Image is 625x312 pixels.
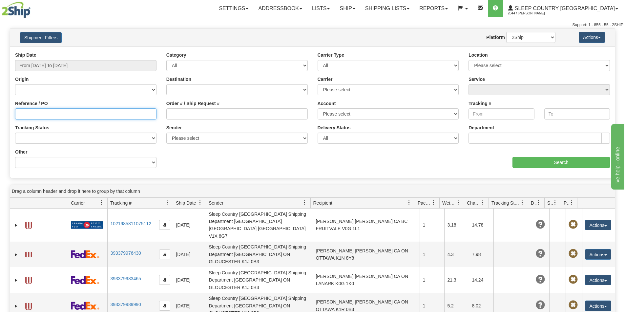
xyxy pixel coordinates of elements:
[531,200,536,206] span: Delivery Status
[503,0,623,17] a: Sleep Country [GEOGRAPHIC_DATA] 2044 / [PERSON_NAME]
[569,220,578,229] span: Pickup Not Assigned
[544,108,610,119] input: To
[25,219,32,230] a: Label
[547,200,553,206] span: Shipment Issues
[469,100,491,107] label: Tracking #
[444,267,469,293] td: 21.3
[469,242,493,267] td: 7.98
[318,76,333,83] label: Carrier
[477,197,489,208] a: Charge filter column settings
[173,267,206,293] td: [DATE]
[313,267,420,293] td: [PERSON_NAME] [PERSON_NAME] CA ON LANARK K0G 1K0
[536,275,545,284] span: Unknown
[579,32,605,43] button: Actions
[517,197,528,208] a: Tracking Status filter column settings
[10,185,615,198] div: grid grouping header
[469,76,485,83] label: Service
[469,124,494,131] label: Department
[420,242,444,267] td: 1
[444,242,469,267] td: 4.3
[513,6,615,11] span: Sleep Country [GEOGRAPHIC_DATA]
[71,302,99,310] img: 2 - FedEx Express®
[585,301,611,311] button: Actions
[569,275,578,284] span: Pickup Not Assigned
[162,197,173,208] a: Tracking # filter column settings
[195,197,206,208] a: Ship Date filter column settings
[166,124,182,131] label: Sender
[569,249,578,258] span: Pickup Not Assigned
[428,197,439,208] a: Packages filter column settings
[444,209,469,242] td: 3.18
[533,197,544,208] a: Delivery Status filter column settings
[508,10,557,17] span: 2044 / [PERSON_NAME]
[335,0,360,17] a: Ship
[173,209,206,242] td: [DATE]
[206,242,313,267] td: Sleep Country [GEOGRAPHIC_DATA] Shipping Department [GEOGRAPHIC_DATA] ON GLOUCESTER K1J 0B3
[25,274,32,285] a: Label
[166,100,220,107] label: Order # / Ship Request #
[299,197,310,208] a: Sender filter column settings
[564,200,569,206] span: Pickup Status
[442,200,456,206] span: Weight
[15,124,49,131] label: Tracking Status
[585,275,611,285] button: Actions
[318,100,336,107] label: Account
[313,242,420,267] td: [PERSON_NAME] [PERSON_NAME] CA ON OTTAWA K1N 8Y8
[585,220,611,230] button: Actions
[110,221,151,226] a: 1021985811075112
[360,0,414,17] a: Shipping lists
[71,250,99,258] img: 2 - FedEx Express®
[469,108,534,119] input: From
[206,267,313,293] td: Sleep Country [GEOGRAPHIC_DATA] Shipping Department [GEOGRAPHIC_DATA] ON GLOUCESTER K1J 0B3
[159,220,170,230] button: Copy to clipboard
[110,302,141,307] a: 393379989990
[25,300,32,311] a: Label
[491,200,520,206] span: Tracking Status
[15,76,29,83] label: Origin
[318,124,351,131] label: Delivery Status
[469,209,493,242] td: 14.78
[566,197,577,208] a: Pickup Status filter column settings
[453,197,464,208] a: Weight filter column settings
[110,200,132,206] span: Tracking #
[71,221,103,229] img: 20 - Canada Post
[166,52,186,58] label: Category
[253,0,307,17] a: Addressbook
[404,197,415,208] a: Recipient filter column settings
[550,197,561,208] a: Shipment Issues filter column settings
[420,209,444,242] td: 1
[15,149,27,155] label: Other
[13,303,19,309] a: Expand
[206,209,313,242] td: Sleep Country [GEOGRAPHIC_DATA] Shipping Department [GEOGRAPHIC_DATA] [GEOGRAPHIC_DATA] [GEOGRAPH...
[414,0,453,17] a: Reports
[15,100,48,107] label: Reference / PO
[2,22,623,28] div: Support: 1 - 855 - 55 - 2SHIP
[176,200,196,206] span: Ship Date
[2,2,31,18] img: logo2044.jpg
[110,276,141,281] a: 393379983465
[512,157,610,168] input: Search
[610,122,624,189] iframe: chat widget
[313,200,332,206] span: Recipient
[15,52,36,58] label: Ship Date
[536,249,545,258] span: Unknown
[469,267,493,293] td: 14.24
[20,32,62,43] button: Shipment Filters
[307,0,335,17] a: Lists
[536,301,545,310] span: Unknown
[159,249,170,259] button: Copy to clipboard
[569,301,578,310] span: Pickup Not Assigned
[420,267,444,293] td: 1
[166,76,191,83] label: Destination
[5,4,61,12] div: live help - online
[318,52,344,58] label: Carrier Type
[110,250,141,256] a: 393379976430
[313,209,420,242] td: [PERSON_NAME] [PERSON_NAME] CA BC FRUITVALE V0G 1L1
[13,277,19,284] a: Expand
[585,249,611,260] button: Actions
[467,200,481,206] span: Charge
[209,200,223,206] span: Sender
[71,200,85,206] span: Carrier
[71,276,99,284] img: 2 - FedEx Express®
[173,242,206,267] td: [DATE]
